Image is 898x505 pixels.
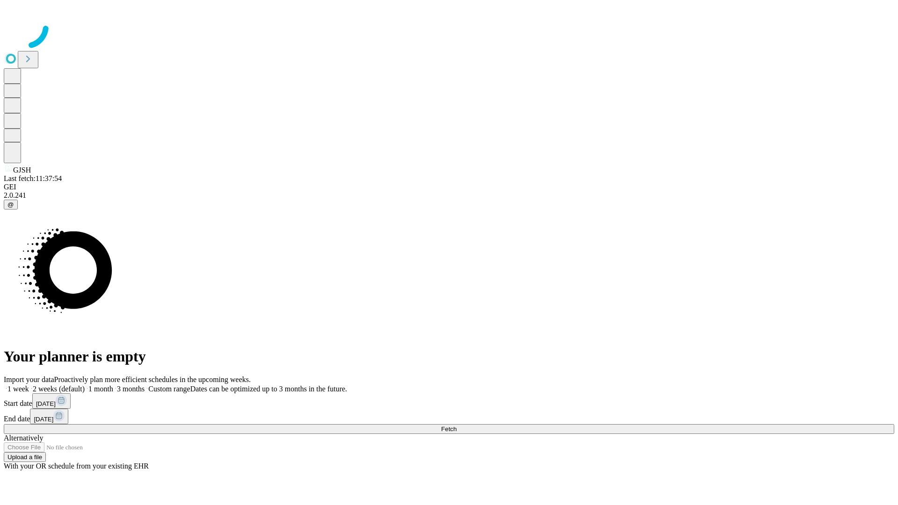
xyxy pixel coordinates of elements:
[148,385,190,393] span: Custom range
[34,416,53,423] span: [DATE]
[30,409,68,424] button: [DATE]
[32,393,71,409] button: [DATE]
[4,191,894,200] div: 2.0.241
[441,426,456,433] span: Fetch
[190,385,347,393] span: Dates can be optimized up to 3 months in the future.
[88,385,113,393] span: 1 month
[4,393,894,409] div: Start date
[4,200,18,209] button: @
[4,174,62,182] span: Last fetch: 11:37:54
[4,462,149,470] span: With your OR schedule from your existing EHR
[4,183,894,191] div: GEI
[7,385,29,393] span: 1 week
[13,166,31,174] span: GJSH
[4,409,894,424] div: End date
[7,201,14,208] span: @
[54,375,251,383] span: Proactively plan more efficient schedules in the upcoming weeks.
[4,434,43,442] span: Alternatively
[36,400,56,407] span: [DATE]
[4,375,54,383] span: Import your data
[4,452,46,462] button: Upload a file
[4,348,894,365] h1: Your planner is empty
[4,424,894,434] button: Fetch
[33,385,85,393] span: 2 weeks (default)
[117,385,145,393] span: 3 months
